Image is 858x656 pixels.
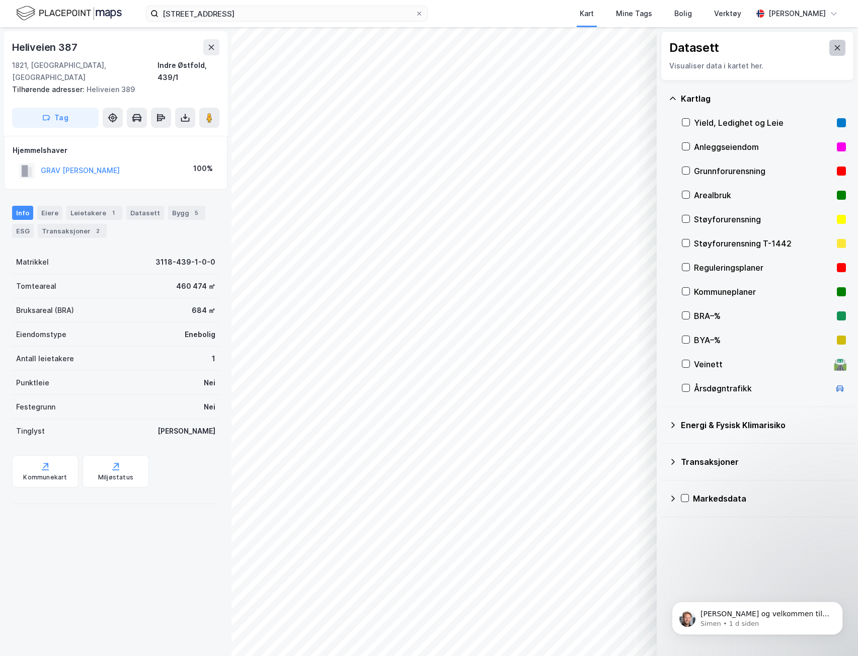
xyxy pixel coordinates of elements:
[158,425,215,437] div: [PERSON_NAME]
[193,162,213,175] div: 100%
[168,206,205,220] div: Bygg
[38,224,107,238] div: Transaksjoner
[16,280,56,292] div: Tomteareal
[694,213,833,225] div: Støyforurensning
[694,189,833,201] div: Arealbruk
[681,93,846,105] div: Kartlag
[12,85,87,94] span: Tilhørende adresser:
[37,206,62,220] div: Eiere
[204,377,215,389] div: Nei
[669,60,845,72] div: Visualiser data i kartet her.
[13,144,219,156] div: Hjemmelshaver
[693,493,846,505] div: Markedsdata
[12,206,33,220] div: Info
[657,581,858,651] iframe: Intercom notifications melding
[714,8,741,20] div: Verktøy
[191,208,201,218] div: 5
[23,473,67,481] div: Kommunekart
[98,473,133,481] div: Miljøstatus
[616,8,652,20] div: Mine Tags
[66,206,122,220] div: Leietakere
[694,237,833,250] div: Støyforurensning T-1442
[694,141,833,153] div: Anleggseiendom
[669,40,719,56] div: Datasett
[694,358,830,370] div: Veinett
[176,280,215,292] div: 460 474 ㎡
[16,304,74,316] div: Bruksareal (BRA)
[694,310,833,322] div: BRA–%
[204,401,215,413] div: Nei
[12,108,99,128] button: Tag
[694,286,833,298] div: Kommuneplaner
[12,84,211,96] div: Heliveien 389
[12,224,34,238] div: ESG
[16,329,66,341] div: Eiendomstype
[155,256,215,268] div: 3118-439-1-0-0
[93,226,103,236] div: 2
[185,329,215,341] div: Enebolig
[694,334,833,346] div: BYA–%
[16,377,49,389] div: Punktleie
[694,382,830,394] div: Årsdøgntrafikk
[16,401,55,413] div: Festegrunn
[681,456,846,468] div: Transaksjoner
[12,59,158,84] div: 1821, [GEOGRAPHIC_DATA], [GEOGRAPHIC_DATA]
[192,304,215,316] div: 684 ㎡
[16,353,74,365] div: Antall leietakere
[694,165,833,177] div: Grunnforurensning
[158,59,219,84] div: Indre Østfold, 439/1
[16,425,45,437] div: Tinglyst
[674,8,692,20] div: Bolig
[212,353,215,365] div: 1
[694,262,833,274] div: Reguleringsplaner
[16,256,49,268] div: Matrikkel
[580,8,594,20] div: Kart
[694,117,833,129] div: Yield, Ledighet og Leie
[159,6,415,21] input: Søk på adresse, matrikkel, gårdeiere, leietakere eller personer
[126,206,164,220] div: Datasett
[108,208,118,218] div: 1
[681,419,846,431] div: Energi & Fysisk Klimarisiko
[12,39,79,55] div: Heliveien 387
[16,5,122,22] img: logo.f888ab2527a4732fd821a326f86c7f29.svg
[833,358,847,371] div: 🛣️
[768,8,826,20] div: [PERSON_NAME]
